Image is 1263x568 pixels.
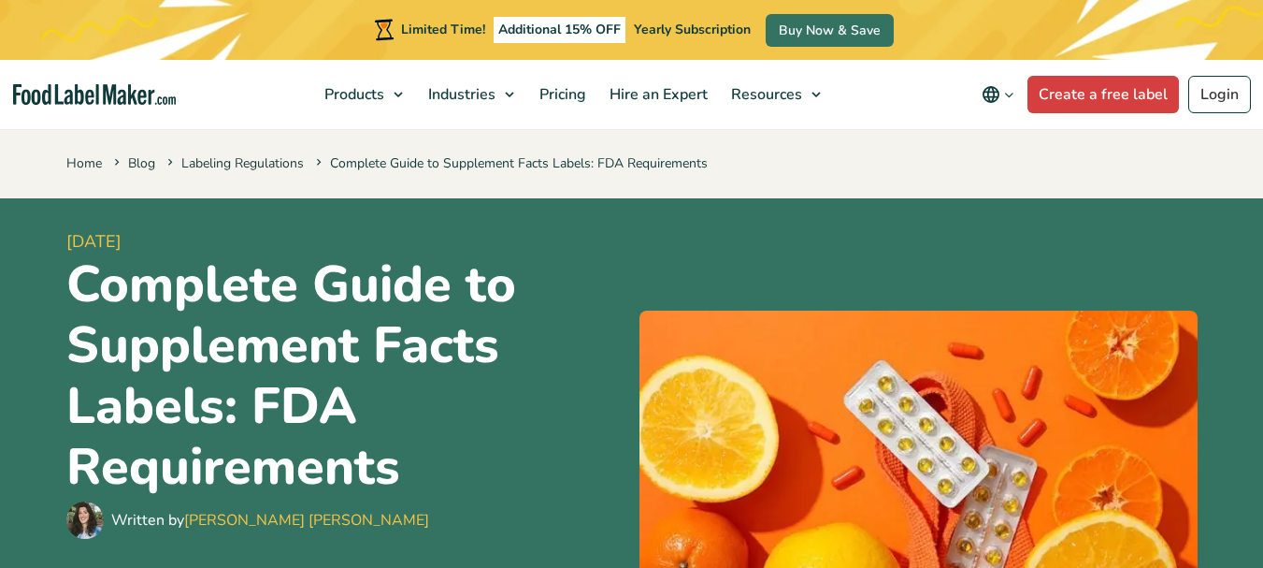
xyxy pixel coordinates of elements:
a: Pricing [528,60,594,129]
a: Blog [128,154,155,172]
a: Products [313,60,412,129]
span: [DATE] [66,229,624,255]
span: Products [319,84,386,105]
a: Login [1188,76,1251,113]
span: Resources [725,84,804,105]
a: Food Label Maker homepage [13,84,176,106]
span: Yearly Subscription [634,21,751,38]
span: Hire an Expert [604,84,710,105]
span: Pricing [534,84,588,105]
a: Labeling Regulations [181,154,304,172]
span: Limited Time! [401,21,485,38]
h1: Complete Guide to Supplement Facts Labels: FDA Requirements [66,255,624,497]
img: Maria Abi Hanna - Food Label Maker [66,502,104,539]
a: Create a free label [1027,76,1179,113]
a: [PERSON_NAME] [PERSON_NAME] [184,510,429,531]
span: Complete Guide to Supplement Facts Labels: FDA Requirements [312,154,708,172]
a: Hire an Expert [598,60,715,129]
div: Written by [111,509,429,532]
span: Additional 15% OFF [494,17,625,43]
a: Buy Now & Save [766,14,894,47]
a: Resources [720,60,830,129]
a: Industries [417,60,524,129]
a: Home [66,154,102,172]
button: Change language [969,76,1027,113]
span: Industries [423,84,497,105]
